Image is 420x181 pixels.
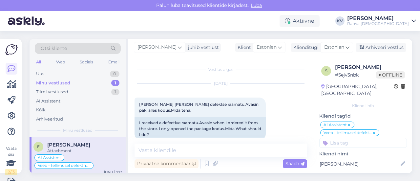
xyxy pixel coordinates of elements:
[37,144,40,149] span: E
[324,44,344,51] span: Estonian
[35,58,42,66] div: All
[249,2,264,8] span: Luba
[235,44,251,51] div: Klient
[347,16,409,21] div: [PERSON_NAME]
[319,172,407,179] p: Kliendi email
[257,44,277,51] span: Estonian
[38,156,61,160] span: AI Assistent
[376,71,405,79] span: Offline
[36,80,70,86] div: Minu vestlused
[324,123,347,127] span: AI Assistent
[36,116,63,123] div: Arhiveeritud
[137,44,177,51] span: [PERSON_NAME]
[335,63,405,71] div: [PERSON_NAME]
[5,146,17,175] div: Vaata siia
[319,103,407,109] div: Kliendi info
[285,161,304,167] span: Saada
[38,164,90,168] span: Veeb - tellimusel defektne toode
[135,117,266,140] div: I received a defective raamatu.Avasin when I ordered it from the store. I only opened the package...
[291,44,319,51] div: Klienditugi
[335,16,345,26] div: KV
[36,107,46,113] div: Kõik
[110,71,119,77] div: 0
[324,131,372,135] span: Veeb - tellimusel defektne toode
[319,138,407,148] input: Lisa tag
[347,21,409,26] div: Rahva [DEMOGRAPHIC_DATA]
[47,142,90,148] span: Erika Võsa
[36,89,68,95] div: Tiimi vestlused
[36,98,60,104] div: AI Assistent
[319,150,407,157] p: Kliendi nimi
[321,83,394,97] div: [GEOGRAPHIC_DATA], [GEOGRAPHIC_DATA]
[320,160,399,168] input: Lisa nimi
[139,102,260,113] span: [PERSON_NAME] [PERSON_NAME] defektse raamatu.Avasin paki alles kodus.Mida teha.
[280,15,320,27] div: Aktiivne
[135,67,307,73] div: Vestlus algas
[55,58,66,66] div: Web
[36,71,44,77] div: Uus
[111,89,119,95] div: 1
[47,148,122,154] div: Attachment
[319,113,407,120] p: Kliendi tag'id
[356,43,406,52] div: Arhiveeri vestlus
[347,16,416,26] a: [PERSON_NAME]Rahva [DEMOGRAPHIC_DATA]
[335,71,376,79] div: # 5ejv3nbk
[325,68,327,73] span: 5
[78,58,94,66] div: Socials
[107,58,121,66] div: Email
[41,45,67,52] span: Otsi kliente
[5,44,18,55] img: Askly Logo
[63,127,93,133] span: Minu vestlused
[104,170,122,174] div: [DATE] 9:17
[5,169,17,175] div: 2 / 3
[135,80,307,86] div: [DATE]
[185,44,219,51] div: juhib vestlust
[135,159,199,168] div: Privaatne kommentaar
[111,80,119,86] div: 1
